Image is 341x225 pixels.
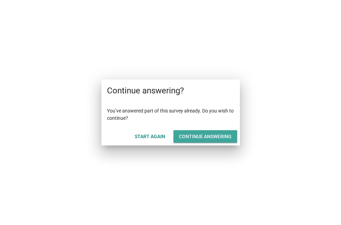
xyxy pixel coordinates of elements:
[179,133,232,140] div: Continue answering
[101,102,240,127] div: You’ve answered part of this survey already. Do you wish to continue?
[173,130,237,143] button: Continue answering
[135,133,165,140] div: Start Again
[129,130,171,143] button: Start Again
[101,80,240,102] div: Continue answering?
